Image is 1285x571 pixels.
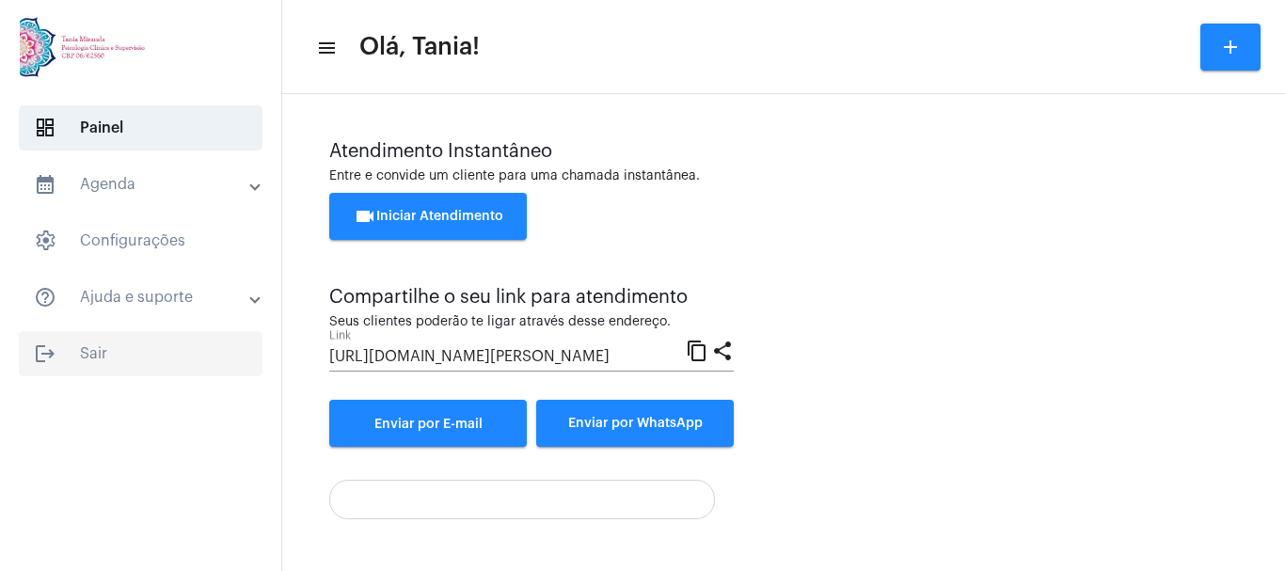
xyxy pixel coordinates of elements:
[15,9,154,85] img: 82f91219-cc54-a9e9-c892-318f5ec67ab1.jpg
[329,169,1238,183] div: Entre e convide um cliente para uma chamada instantânea.
[354,205,376,228] mat-icon: videocam
[11,162,281,207] mat-expansion-panel-header: sidenav iconAgenda
[329,287,734,308] div: Compartilhe o seu link para atendimento
[34,173,251,196] mat-panel-title: Agenda
[329,193,527,240] button: Iniciar Atendimento
[1219,36,1242,58] mat-icon: add
[34,117,56,139] span: sidenav icon
[34,286,56,309] mat-icon: sidenav icon
[354,210,503,223] span: Iniciar Atendimento
[34,342,56,365] mat-icon: sidenav icon
[316,37,335,59] mat-icon: sidenav icon
[34,286,251,309] mat-panel-title: Ajuda e suporte
[536,400,734,447] button: Enviar por WhatsApp
[34,173,56,196] mat-icon: sidenav icon
[329,141,1238,162] div: Atendimento Instantâneo
[711,339,734,361] mat-icon: share
[11,275,281,320] mat-expansion-panel-header: sidenav iconAjuda e suporte
[359,32,480,62] span: Olá, Tania!
[329,315,734,329] div: Seus clientes poderão te ligar através desse endereço.
[19,218,262,263] span: Configurações
[19,331,262,376] span: Sair
[329,400,527,447] a: Enviar por E-mail
[686,339,708,361] mat-icon: content_copy
[19,105,262,151] span: Painel
[374,418,483,431] span: Enviar por E-mail
[568,417,703,430] span: Enviar por WhatsApp
[34,230,56,252] span: sidenav icon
